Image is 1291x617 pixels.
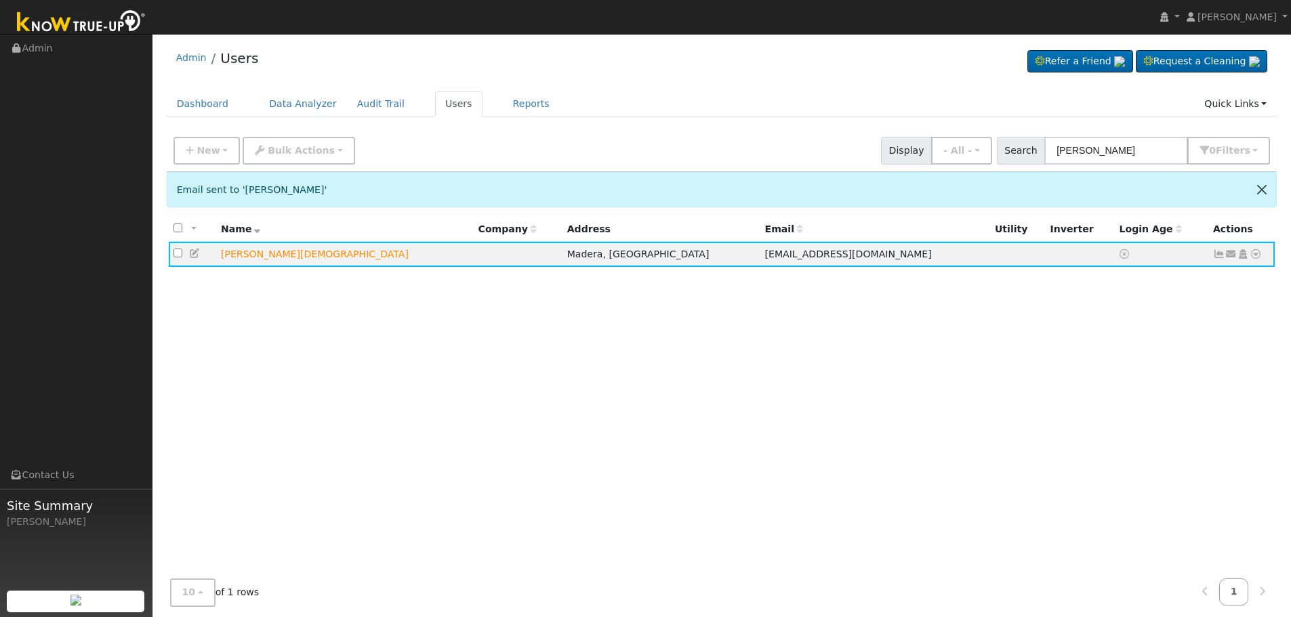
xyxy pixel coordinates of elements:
a: Edit User [189,248,201,259]
td: Madera, [GEOGRAPHIC_DATA] [562,242,760,267]
a: Reports [503,91,560,116]
a: Users [435,91,483,116]
a: Admin [176,52,207,63]
div: Utility [995,222,1041,236]
button: Close [1248,173,1276,206]
span: Filter [1216,145,1250,156]
button: 10 [170,579,216,607]
button: Bulk Actions [243,137,354,165]
a: Audit Trail [347,91,415,116]
span: Site Summary [7,496,145,515]
span: Company name [478,224,537,234]
span: s [1244,145,1250,156]
span: Search [997,137,1045,165]
a: Not connected [1213,249,1225,259]
span: New [197,145,220,156]
a: Dashboard [167,91,239,116]
div: [PERSON_NAME] [7,515,145,529]
a: Users [220,50,258,66]
div: Inverter [1050,222,1110,236]
span: of 1 rows [170,579,260,607]
img: retrieve [1114,56,1125,67]
button: - All - [931,137,992,165]
span: Name [221,224,261,234]
a: Refer a Friend [1027,50,1133,73]
a: templemangail24@gmail.com [1225,247,1237,261]
a: Login As [1237,249,1249,259]
a: Other actions [1250,247,1262,261]
a: No login access [1120,249,1132,259]
span: Email [765,224,803,234]
span: Display [881,137,932,165]
a: Quick Links [1194,91,1277,116]
span: 10 [182,587,196,598]
span: Days since last login [1120,224,1182,234]
img: retrieve [70,595,81,605]
td: Lead [216,242,474,267]
span: [PERSON_NAME] [1197,12,1277,22]
button: 0Filters [1187,137,1270,165]
button: New [173,137,241,165]
div: Actions [1213,222,1270,236]
a: 1 [1219,579,1249,605]
div: Address [567,222,756,236]
span: Email sent to '[PERSON_NAME]' [177,184,327,195]
a: Data Analyzer [259,91,347,116]
input: Search [1044,137,1188,165]
img: Know True-Up [10,7,152,38]
span: Bulk Actions [268,145,335,156]
img: retrieve [1249,56,1260,67]
a: Request a Cleaning [1136,50,1267,73]
span: [EMAIL_ADDRESS][DOMAIN_NAME] [765,249,932,259]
